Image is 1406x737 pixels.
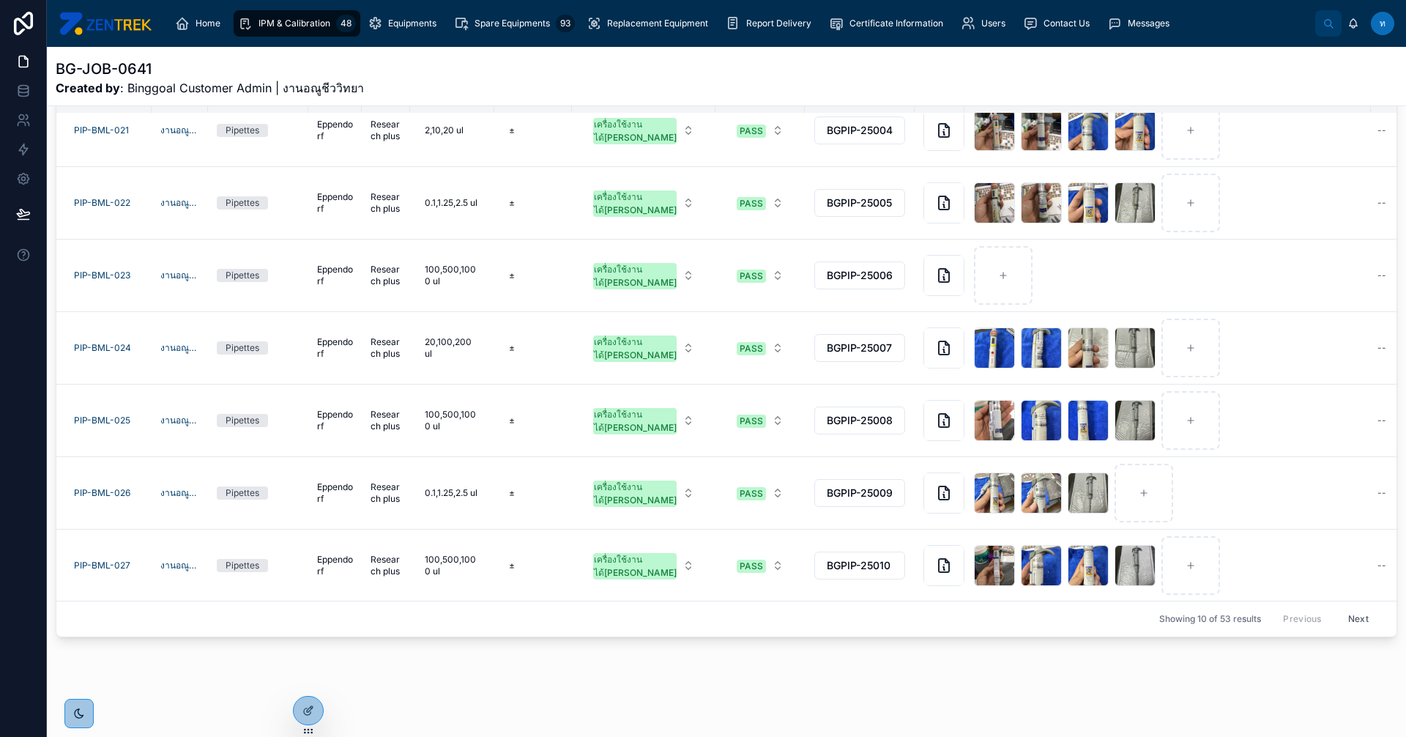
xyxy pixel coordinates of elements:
a: PIP-BML-021 [74,125,129,136]
span: PIP-BML-026 [74,487,130,499]
span: Home [196,18,220,29]
span: Research plus [371,481,401,505]
span: ± [509,560,515,571]
div: -- [1377,560,1386,571]
span: ± [509,415,515,426]
a: งานอณูชีววิทยา [160,342,199,354]
a: IPM & Calibration48 [234,10,360,37]
button: Select Button [725,262,795,289]
span: Research plus [371,409,401,432]
div: เครื่องใช้งานได้[PERSON_NAME] [594,553,677,579]
strong: Created by [56,81,120,95]
div: -- [1377,415,1386,426]
span: Replacement Equipment [607,18,708,29]
img: App logo [59,12,152,35]
a: PIP-BML-023 [74,270,130,281]
span: Eppendorf [317,409,353,432]
button: Select Button [725,552,795,579]
div: เครื่องใช้งานได้[PERSON_NAME] [594,408,677,434]
button: Select Button [814,262,905,289]
span: PIP-BML-022 [74,197,130,209]
span: Eppendorf [317,481,353,505]
button: Select Button [814,479,905,507]
a: Messages [1103,10,1180,37]
span: IPM & Calibration [258,18,330,29]
span: 0.1,1.25,2.5 ul [425,487,477,499]
div: PASS [740,342,763,355]
div: PASS [740,270,763,283]
span: BGPIP-25008 [827,413,893,428]
span: ท [1380,18,1385,29]
span: Spare Equipments [475,18,550,29]
a: Replacement Equipment [582,10,718,37]
div: -- [1377,487,1386,499]
span: Eppendorf [317,336,353,360]
span: งานอณูชีววิทยา [160,415,199,426]
span: : Binggoal Customer Admin | งานอณูชีววิทยา [56,79,364,97]
span: Research plus [371,336,401,360]
span: Showing 10 of 53 results [1159,613,1261,625]
div: Pipettes [226,486,259,500]
span: ± [509,342,515,354]
span: Eppendorf [317,119,353,142]
div: PASS [740,415,763,428]
button: Select Button [725,335,795,361]
button: Select Button [581,256,706,295]
div: -- [1377,342,1386,354]
a: Home [171,10,231,37]
div: เครื่องใช้งานได้[PERSON_NAME] [594,263,677,289]
a: Spare Equipments93 [450,10,579,37]
div: Pipettes [226,124,259,137]
div: -- [1377,270,1386,281]
button: Select Button [581,401,706,440]
a: งานอณูชีววิทยา [160,270,199,281]
span: 100,500,1000 ul [425,409,480,432]
span: 2,10,20 ul [425,125,464,136]
span: BGPIP-25005 [827,196,892,210]
a: Users [956,10,1016,37]
a: งานอณูชีววิทยา [160,197,199,209]
span: BGPIP-25009 [827,486,893,500]
button: Next [1338,608,1379,631]
button: Select Button [725,407,795,434]
a: Report Delivery [721,10,822,37]
span: Messages [1128,18,1169,29]
span: BGPIP-25010 [827,558,890,573]
div: Pipettes [226,341,259,355]
span: Eppendorf [317,264,353,287]
span: Certificate Information [849,18,943,29]
span: 20,100,200 ul [425,336,480,360]
span: ± [509,487,515,499]
a: งานอณูชีววิทยา [160,125,199,136]
a: Equipments [363,10,447,37]
div: PASS [740,125,763,138]
button: Select Button [725,480,795,506]
span: 0.1,1.25,2.5 ul [425,197,477,209]
span: Equipments [388,18,436,29]
span: งานอณูชีววิทยา [160,560,199,571]
h1: BG-JOB-0641 [56,59,364,79]
span: Research plus [371,554,401,577]
span: Eppendorf [317,191,353,215]
span: Research plus [371,119,401,142]
button: Select Button [814,552,905,579]
div: เครื่องใช้งานได้[PERSON_NAME] [594,336,677,362]
div: -- [1377,125,1386,136]
div: เครื่องใช้งานได้[PERSON_NAME] [594,481,677,507]
button: Select Button [581,546,706,585]
a: งานอณูชีววิทยา [160,487,199,499]
span: BGPIP-25004 [827,123,893,138]
button: Select Button [814,407,905,434]
div: scrollable content [163,7,1315,40]
button: Select Button [814,116,905,144]
span: 100,500,1000 ul [425,554,480,577]
a: PIP-BML-024 [74,342,131,354]
a: Certificate Information [825,10,953,37]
